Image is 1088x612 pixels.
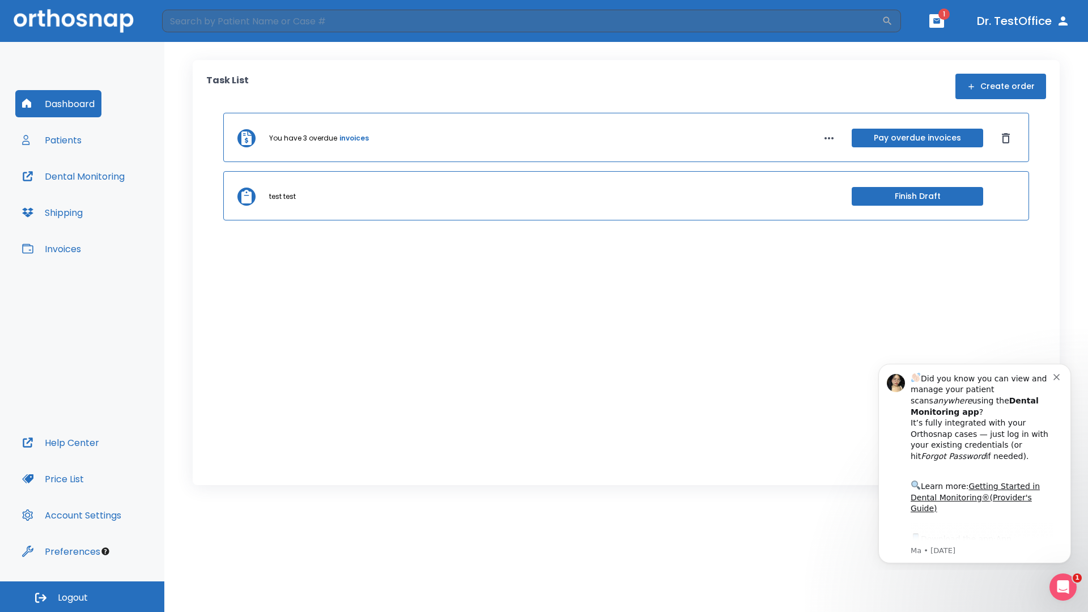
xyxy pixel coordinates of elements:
[269,192,296,202] p: test test
[269,133,337,143] p: You have 3 overdue
[49,192,192,202] p: Message from Ma, sent 8w ago
[955,74,1046,99] button: Create order
[15,429,106,456] button: Help Center
[192,18,201,27] button: Dismiss notification
[1049,573,1077,601] iframe: Intercom live chat
[15,126,88,154] button: Patients
[972,11,1074,31] button: Dr. TestOffice
[938,8,950,20] span: 1
[339,133,369,143] a: invoices
[162,10,882,32] input: Search by Patient Name or Case #
[1073,573,1082,583] span: 1
[15,235,88,262] button: Invoices
[15,501,128,529] button: Account Settings
[49,181,150,201] a: App Store
[206,74,249,99] p: Task List
[852,187,983,206] button: Finish Draft
[100,546,110,556] div: Tooltip anchor
[861,354,1088,570] iframe: Intercom notifications message
[58,592,88,604] span: Logout
[15,199,90,226] button: Shipping
[15,90,101,117] button: Dashboard
[49,178,192,236] div: Download the app: | ​ Let us know if you need help getting started!
[997,129,1015,147] button: Dismiss
[15,465,91,492] button: Price List
[14,9,134,32] img: Orthosnap
[15,538,107,565] button: Preferences
[15,163,131,190] button: Dental Monitoring
[852,129,983,147] button: Pay overdue invoices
